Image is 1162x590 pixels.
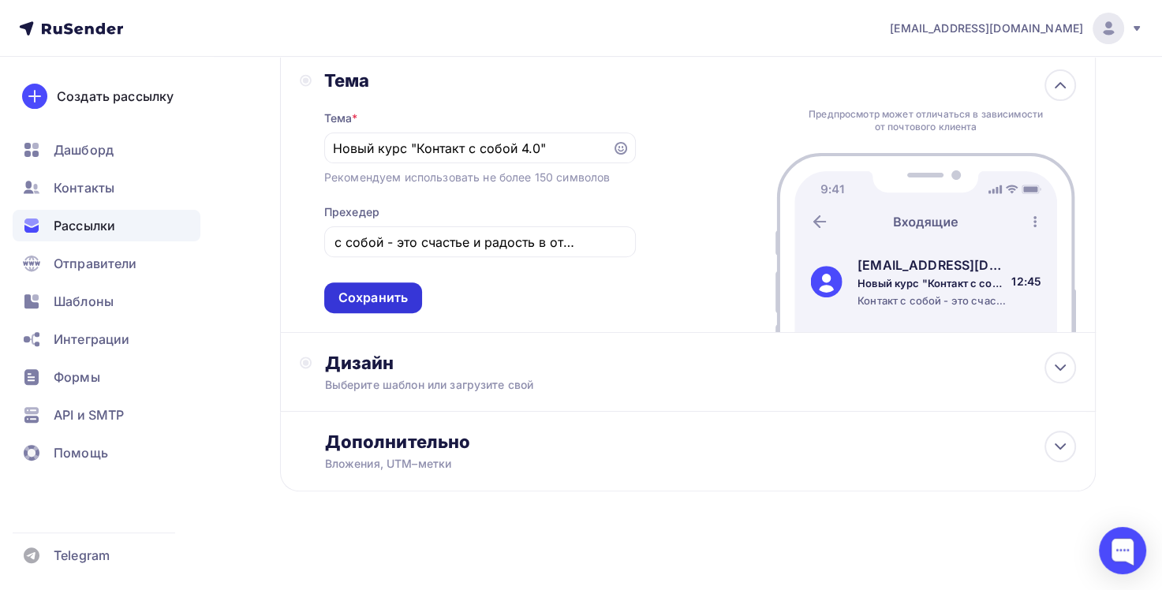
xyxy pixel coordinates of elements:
[57,87,174,106] div: Создать рассылку
[54,368,100,386] span: Формы
[54,140,114,159] span: Дашборд
[857,256,1006,274] div: [EMAIL_ADDRESS][DOMAIN_NAME]
[324,69,636,91] div: Тема
[13,248,200,279] a: Отправители
[54,330,129,349] span: Интеграции
[13,172,200,204] a: Контакты
[54,405,124,424] span: API и SMTP
[324,110,358,126] div: Тема
[857,276,1006,290] div: Новый курс "Контакт с собой 4.0"
[890,21,1083,36] span: [EMAIL_ADDRESS][DOMAIN_NAME]
[890,13,1143,44] a: [EMAIL_ADDRESS][DOMAIN_NAME]
[54,292,114,311] span: Шаблоны
[324,352,1076,374] div: Дизайн
[1011,274,1041,289] div: 12:45
[54,546,110,565] span: Telegram
[13,361,200,393] a: Формы
[54,216,115,235] span: Рассылки
[324,431,1076,453] div: Дополнительно
[54,254,137,273] span: Отправители
[54,178,114,197] span: Контакты
[324,204,379,220] div: Прехедер
[333,139,603,158] input: Укажите тему письма
[324,377,1000,393] div: Выберите шаблон или загрузите свой
[333,233,626,252] input: Текст, который будут видеть подписчики
[805,108,1048,133] div: Предпросмотр может отличаться в зависимости от почтового клиента
[13,210,200,241] a: Рассылки
[13,134,200,166] a: Дашборд
[857,293,1006,308] div: Контакт с собой - это счастье и радость в отношениях!
[338,289,408,307] div: Сохранить
[54,443,108,462] span: Помощь
[324,456,1000,472] div: Вложения, UTM–метки
[13,286,200,317] a: Шаблоны
[324,170,610,185] div: Рекомендуем использовать не более 150 символов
